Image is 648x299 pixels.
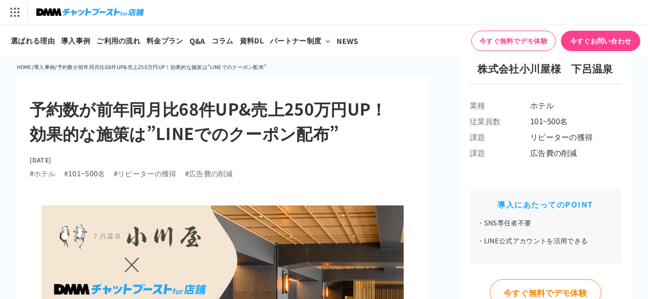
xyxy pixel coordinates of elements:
[64,168,106,179] li: #101~500名
[471,31,556,51] a: 今すぐ無料でデモ体験
[34,63,55,71] a: 導入事例
[55,61,57,73] li: /
[530,147,621,158] span: 広告費の削減
[470,61,621,84] h3: 株式会社小川屋様 下呂温泉
[143,25,186,56] a: 料金プラン
[530,100,621,110] span: ホテル
[36,5,144,19] img: チャットブーストfor店舗
[32,61,34,73] li: /
[561,31,640,51] a: 今すぐお問い合わせ
[477,218,614,228] li: SNS専任者不要
[477,236,614,246] li: LINE公式アカウントを活用できる
[208,25,237,56] a: コラム
[186,25,208,56] a: Q&A
[470,100,530,110] span: 業種
[185,168,233,179] li: #広告費の削減
[57,61,267,73] li: 予約数が前年同月比68件UP&売上250万円UP！効果的な施策は”LINEでのクーポン配布”
[470,131,530,142] span: 課題
[8,25,58,56] a: 選ばれる理由
[477,199,614,210] h2: 導入にあたってのPOINT
[58,25,93,56] a: 導入事例
[470,147,530,158] span: 課題
[530,116,621,126] span: 101~500名
[270,35,321,46] div: パートナー制度
[30,155,52,164] time: [DATE]
[530,131,621,142] span: リピーターの獲得
[2,2,27,23] img: サービス
[237,25,267,56] a: 資料DL
[114,168,177,179] li: #リピーターの獲得
[333,25,361,56] a: NEWS
[30,96,416,145] h1: 予約数が前年同月比68件UP&売上250万円UP！ 効果的な施策は”LINEでのクーポン配布”
[470,116,530,126] span: 従業員数
[30,168,56,179] li: #ホテル
[17,63,32,71] a: HOME
[93,25,143,56] a: ご利用の流れ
